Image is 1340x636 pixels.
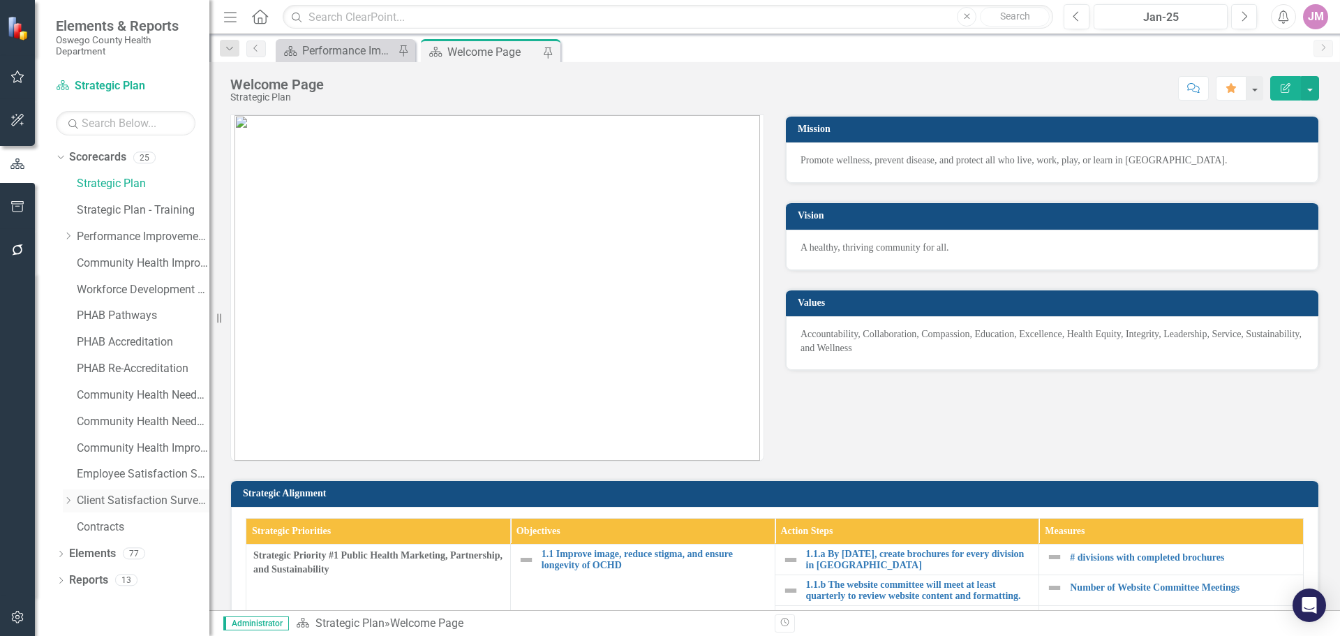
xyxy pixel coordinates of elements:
a: PHAB Pathways [77,308,209,324]
a: PHAB Re-Accreditation [77,361,209,377]
a: Community Health Needs Assessment [77,414,209,430]
img: Not Defined [1046,549,1063,565]
h3: Vision [798,210,1311,221]
a: PHAB Accreditation [77,334,209,350]
a: Strategic Plan - Training [77,202,209,219]
td: Double-Click to Edit Right Click for Context Menu [1039,575,1304,606]
a: Elements [69,546,116,562]
a: Community Health Needs Assessment and Improvement Plan [77,387,209,404]
td: Double-Click to Edit Right Click for Context Menu [775,545,1039,575]
td: Double-Click to Edit Right Click for Context Menu [1039,605,1304,636]
td: Double-Click to Edit Right Click for Context Menu [775,575,1039,606]
div: 77 [123,548,145,560]
span: Promote wellness, prevent disease, and protect all who live, work, play, or learn in [GEOGRAPHIC_... [801,155,1228,165]
a: Strategic Plan [315,616,385,630]
h3: Strategic Alignment [243,488,1311,498]
small: Oswego County Health Department [56,34,195,57]
a: Strategic Plan [77,176,209,192]
div: Welcome Page [447,43,539,61]
button: JM [1303,4,1328,29]
img: Not Defined [1046,579,1063,596]
div: 25 [133,151,156,163]
h3: Mission [798,124,1311,134]
span: Accountability, Collaboration, Compassion, Education, Excellence, Health Equity, Integrity, Leade... [801,329,1302,353]
img: Not Defined [782,552,799,568]
span: Strategic Priority #1 Public Health Marketing, Partnership, and Sustainability [253,549,503,577]
img: Not Defined [782,582,799,599]
img: mceclip0.png [234,115,760,461]
div: Open Intercom Messenger [1293,589,1326,622]
a: Number of Website Committee Meetings [1070,582,1296,593]
div: Welcome Page [390,616,463,630]
div: Performance Improvement Plans [302,42,394,59]
a: 1.1.a By [DATE], create brochures for every division in [GEOGRAPHIC_DATA] [806,549,1032,570]
span: A healthy, thriving community for all. [801,242,949,253]
div: » [296,616,764,632]
span: Administrator [223,616,289,630]
span: Elements & Reports [56,17,195,34]
button: Search [980,7,1050,27]
a: Client Satisfaction Surveys [77,493,209,509]
td: Double-Click to Edit Right Click for Context Menu [1039,545,1304,575]
div: Strategic Plan [230,92,324,103]
a: Workforce Development Plan [77,282,209,298]
a: Contracts [77,519,209,535]
a: Strategic Plan [56,78,195,94]
input: Search Below... [56,111,195,135]
div: 13 [115,575,137,586]
a: Scorecards [69,149,126,165]
h3: Values [798,297,1311,308]
a: Community Health Improvement Plan [77,441,209,457]
button: Jan-25 [1094,4,1228,29]
img: Not Defined [518,552,535,568]
a: Reports [69,572,108,589]
div: Welcome Page [230,77,324,92]
td: Double-Click to Edit Right Click for Context Menu [775,605,1039,636]
a: Performance Improvement Plans [77,229,209,245]
a: Employee Satisfaction Survey [77,466,209,482]
span: Search [1000,10,1030,22]
input: Search ClearPoint... [283,5,1053,29]
img: ClearPoint Strategy [6,15,31,40]
a: 1.1 Improve image, reduce stigma, and ensure longevity of OCHD [542,549,768,570]
a: # divisions with completed brochures [1070,552,1296,563]
div: Jan-25 [1099,9,1223,26]
a: Community Health Improvement Plan [77,256,209,272]
a: Performance Improvement Plans [279,42,394,59]
a: 1.1.b The website committee will meet at least quarterly to review website content and formatting. [806,579,1032,601]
